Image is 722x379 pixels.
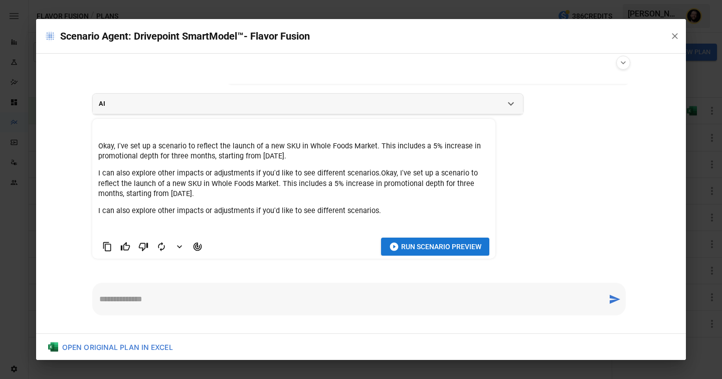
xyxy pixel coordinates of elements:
[401,241,481,253] span: Run Scenario Preview
[189,238,207,256] button: Agent Changes Data
[134,239,152,255] button: Bad Response
[98,206,489,216] p: I can also explore other impacts or adjustments if you'd like to see different scenarios.
[116,239,134,255] button: Good Response
[98,168,489,199] p: I can also explore other impacts or adjustments if you'd like to see different scenarios.Okay, I'...
[170,238,189,256] button: Detailed Feedback
[48,342,58,352] img: Excel
[99,99,105,108] p: AI
[48,342,173,352] div: OPEN ORIGINAL PLAN IN EXCEL
[44,28,662,44] p: Scenario Agent: Drivepoint SmartModel™- Flavor Fusion
[152,239,170,255] button: Regenerate Response
[616,56,630,70] button: Show agent settings
[98,141,489,161] p: Okay, I've set up a scenario to reflect the launch of a new SKU in Whole Foods Market. This inclu...
[98,239,116,255] button: Copy to clipboard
